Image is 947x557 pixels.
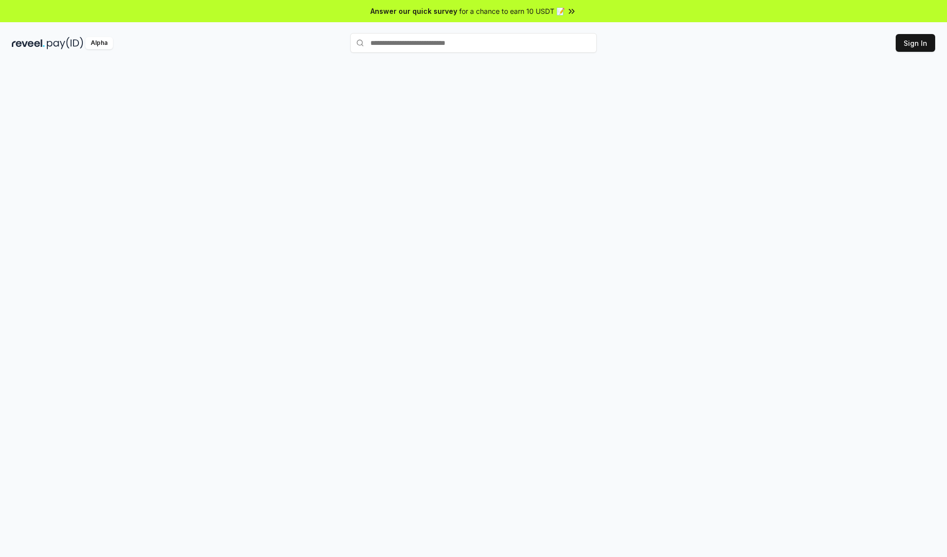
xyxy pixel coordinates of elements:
button: Sign In [896,34,935,52]
img: pay_id [47,37,83,49]
span: for a chance to earn 10 USDT 📝 [459,6,565,16]
img: reveel_dark [12,37,45,49]
div: Alpha [85,37,113,49]
span: Answer our quick survey [370,6,457,16]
